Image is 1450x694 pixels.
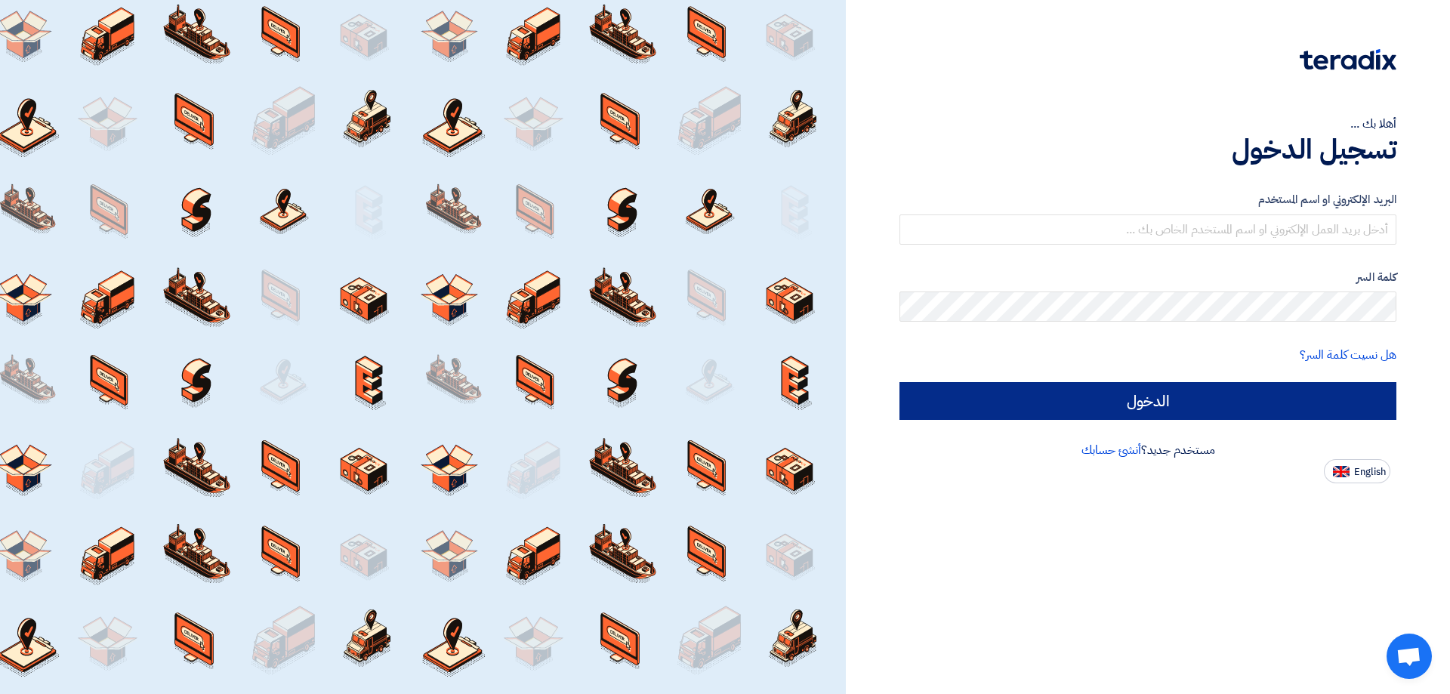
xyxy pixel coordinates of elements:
[1387,634,1432,679] a: Open chat
[899,441,1396,459] div: مستخدم جديد؟
[1324,459,1390,483] button: English
[1354,467,1386,477] span: English
[899,115,1396,133] div: أهلا بك ...
[899,214,1396,245] input: أدخل بريد العمل الإلكتروني او اسم المستخدم الخاص بك ...
[1300,49,1396,70] img: Teradix logo
[1300,346,1396,364] a: هل نسيت كلمة السر؟
[1081,441,1141,459] a: أنشئ حسابك
[899,269,1396,286] label: كلمة السر
[899,382,1396,420] input: الدخول
[1333,466,1350,477] img: en-US.png
[899,133,1396,166] h1: تسجيل الدخول
[899,191,1396,208] label: البريد الإلكتروني او اسم المستخدم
